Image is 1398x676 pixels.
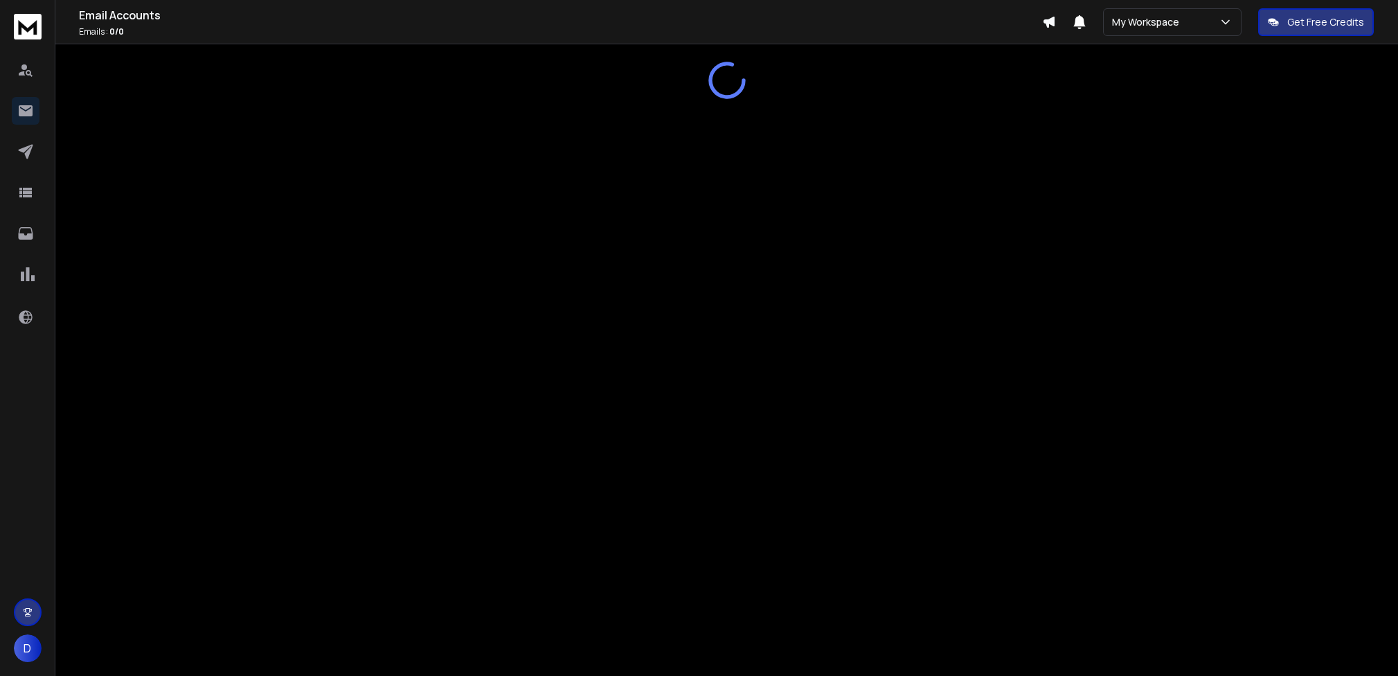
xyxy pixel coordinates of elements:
[1112,15,1185,29] p: My Workspace
[14,634,42,662] button: D
[1258,8,1374,36] button: Get Free Credits
[109,26,124,37] span: 0 / 0
[14,14,42,39] img: logo
[79,7,1042,24] h1: Email Accounts
[79,26,1042,37] p: Emails :
[1287,15,1364,29] p: Get Free Credits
